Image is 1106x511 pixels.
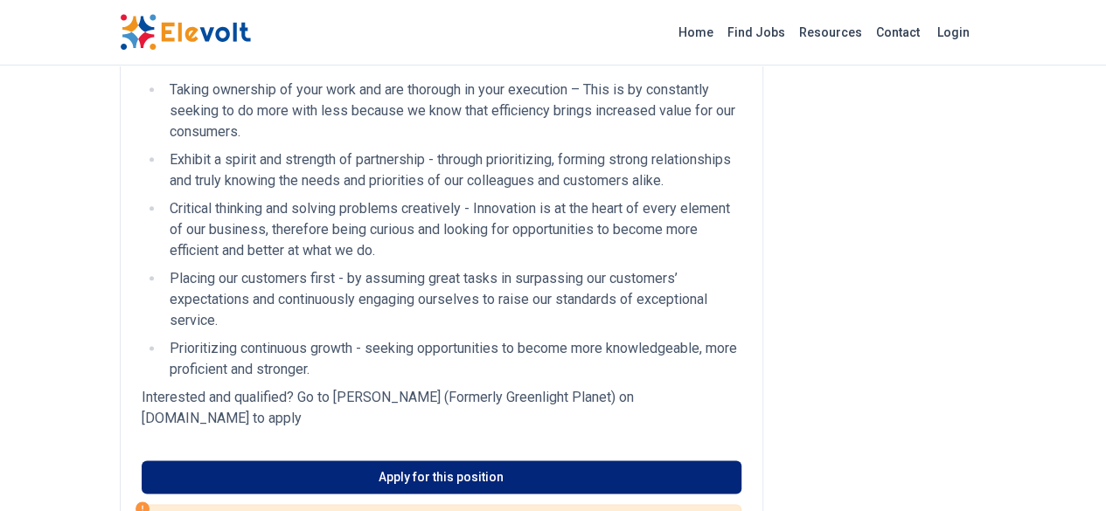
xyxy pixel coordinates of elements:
a: Login [927,15,980,50]
li: Exhibit a spirit and strength of partnership - through prioritizing, forming strong relationships... [164,149,741,191]
a: Find Jobs [720,18,792,46]
iframe: Chat Widget [1019,427,1106,511]
li: Placing our customers first - by assuming great tasks in surpassing our customers’ expectations a... [164,268,741,331]
p: Interested and qualified? Go to [PERSON_NAME] (Formerly Greenlight Planet) on [DOMAIN_NAME] to apply [142,387,741,429]
a: Apply for this position [142,460,741,494]
a: Home [671,18,720,46]
a: Contact [869,18,927,46]
li: Critical thinking and solving problems creatively - Innovation is at the heart of every element o... [164,198,741,261]
li: Prioritizing continuous growth - seeking opportunities to become more knowledgeable, more profici... [164,338,741,380]
a: Resources [792,18,869,46]
li: Taking ownership of your work and are thorough in your execution – This is by constantly seeking ... [164,79,741,142]
img: Elevolt [120,14,251,51]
